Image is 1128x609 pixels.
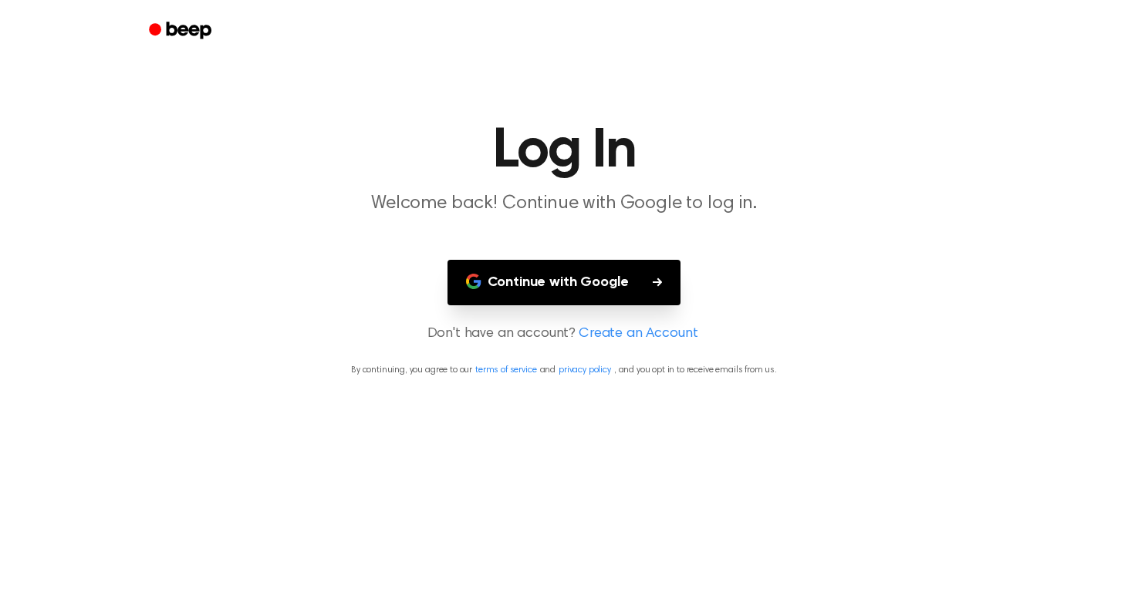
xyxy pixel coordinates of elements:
[19,324,1109,345] p: Don't have an account?
[579,324,697,345] a: Create an Account
[559,365,611,375] a: privacy policy
[138,16,225,46] a: Beep
[19,363,1109,377] p: By continuing, you agree to our and , and you opt in to receive emails from us.
[475,365,536,375] a: terms of service
[169,123,959,179] h1: Log In
[447,260,681,305] button: Continue with Google
[268,191,860,217] p: Welcome back! Continue with Google to log in.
